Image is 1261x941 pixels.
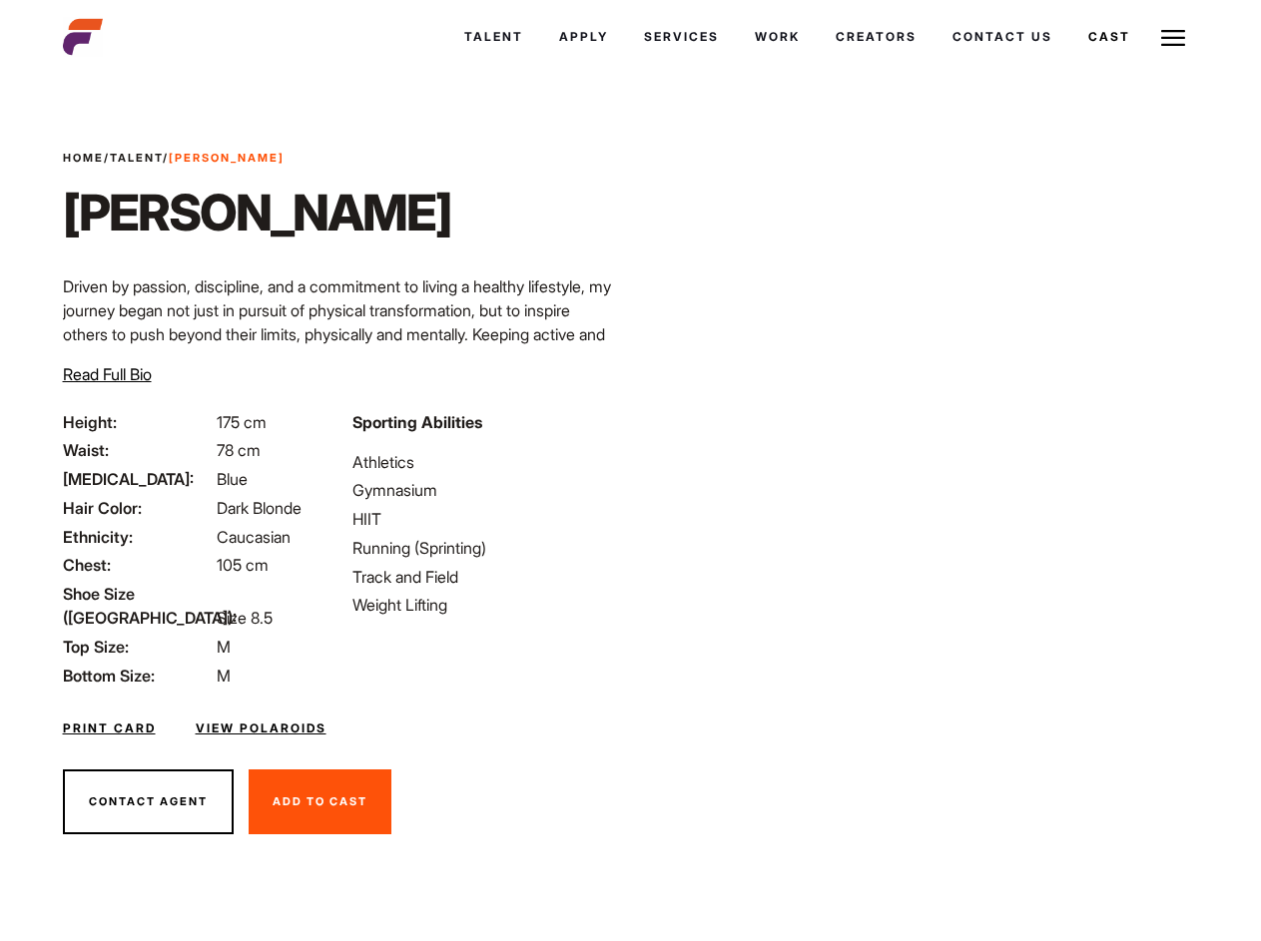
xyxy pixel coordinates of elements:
span: Dark Blonde [217,498,302,518]
span: Shoe Size ([GEOGRAPHIC_DATA]): [63,582,213,630]
p: Driven by passion, discipline, and a commitment to living a healthy lifestyle, my journey began n... [63,274,619,394]
button: Read Full Bio [63,362,152,386]
a: Apply [541,10,626,64]
span: Waist: [63,438,213,462]
span: M [217,666,231,686]
button: Add To Cast [249,769,391,835]
a: Contact Us [935,10,1070,64]
span: / / [63,150,285,167]
li: Weight Lifting [352,593,618,617]
a: Services [626,10,737,64]
button: Contact Agent [63,769,234,835]
span: Hair Color: [63,496,213,520]
span: 105 cm [217,555,269,575]
li: Running (Sprinting) [352,536,618,560]
span: Size 8.5 [217,608,273,628]
a: Talent [110,151,163,165]
li: HIIT [352,507,618,531]
li: Track and Field [352,565,618,589]
span: [MEDICAL_DATA]: [63,467,213,491]
img: cropped-aefm-brand-fav-22-square.png [63,17,103,57]
a: Work [737,10,818,64]
li: Athletics [352,450,618,474]
a: Print Card [63,719,156,737]
span: Top Size: [63,635,213,659]
strong: [PERSON_NAME] [169,151,285,165]
span: Bottom Size: [63,664,213,688]
span: Add To Cast [273,794,367,808]
span: Read Full Bio [63,364,152,384]
span: 175 cm [217,412,267,432]
span: Height: [63,410,213,434]
h1: [PERSON_NAME] [63,183,451,242]
span: M [217,637,231,657]
a: Cast [1070,10,1148,64]
span: Chest: [63,553,213,577]
a: View Polaroids [196,719,326,737]
a: Talent [446,10,541,64]
img: Burger icon [1161,26,1185,50]
span: Caucasian [217,527,291,547]
span: Blue [217,469,248,489]
a: Home [63,151,104,165]
strong: Sporting Abilities [352,412,482,432]
span: Ethnicity: [63,525,213,549]
li: Gymnasium [352,478,618,502]
span: 78 cm [217,440,261,460]
a: Creators [818,10,935,64]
